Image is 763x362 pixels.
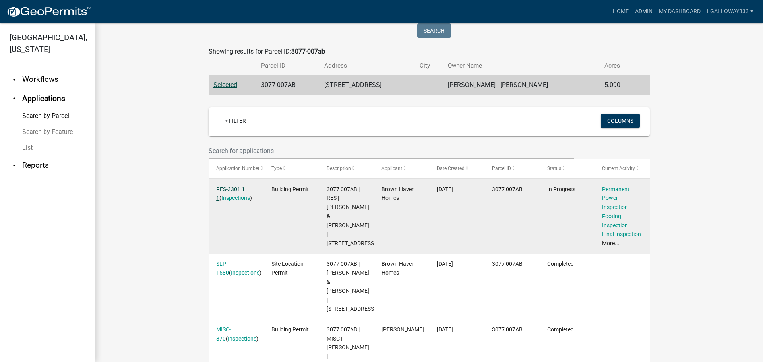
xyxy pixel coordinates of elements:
div: ( ) [216,185,256,203]
a: RES-3301 1 1 [216,186,245,201]
span: 3077 007AB [492,261,523,267]
datatable-header-cell: Parcel ID [484,159,540,178]
span: Type [271,166,282,171]
th: City [415,56,443,75]
div: ( ) [216,259,256,278]
th: Parcel ID [256,56,320,75]
th: Owner Name [443,56,600,75]
i: arrow_drop_down [10,75,19,84]
span: Completed [547,261,574,267]
datatable-header-cell: Date Created [429,159,484,178]
a: Footing Inspection [602,213,628,228]
span: 3077 007AB [492,186,523,192]
td: 3077 007AB [256,75,320,95]
th: Acres [600,56,636,75]
th: Address [320,56,415,75]
a: Permanent Power Inspection [602,186,629,211]
span: Applicant [381,166,402,171]
span: Building Permit [271,326,309,333]
span: Building Permit [271,186,309,192]
a: MISC-870 [216,326,231,342]
span: 3077 007AB | LINDSEY & ANGELIA MAXWELL | 129 WALL ST [327,261,376,312]
span: 06/30/2025 [437,186,453,192]
i: arrow_drop_down [10,161,19,170]
datatable-header-cell: Description [319,159,374,178]
div: Showing results for Parcel ID: [209,47,650,56]
span: Ronald Maxwell [381,326,424,333]
strong: 3077-007ab [291,48,325,55]
input: Search for applications [209,143,574,159]
span: Parcel ID [492,166,511,171]
datatable-header-cell: Current Activity [595,159,650,178]
span: Completed [547,326,574,333]
span: Date Created [437,166,465,171]
button: Columns [601,114,640,128]
a: More... [602,240,620,246]
a: lgalloway333 [704,4,757,19]
span: 05/11/2022 [437,326,453,333]
span: Brown Haven Homes [381,186,415,201]
datatable-header-cell: Application Number [209,159,264,178]
span: Status [547,166,561,171]
span: 06/06/2025 [437,261,453,267]
td: [PERSON_NAME] | [PERSON_NAME] [443,75,600,95]
td: [STREET_ADDRESS] [320,75,415,95]
a: Inspections [221,195,250,201]
div: ( ) [216,325,256,343]
span: Site Location Permit [271,261,304,276]
a: Home [610,4,632,19]
span: Application Number [216,166,259,171]
a: My Dashboard [656,4,704,19]
a: Final Inspection [602,231,641,237]
datatable-header-cell: Applicant [374,159,429,178]
a: Inspections [231,269,259,276]
span: Current Activity [602,166,635,171]
span: Description [327,166,351,171]
a: Selected [213,81,237,89]
a: + Filter [218,114,252,128]
span: 3077 007AB [492,326,523,333]
a: Admin [632,4,656,19]
i: arrow_drop_up [10,94,19,103]
span: In Progress [547,186,575,192]
a: Inspections [228,335,256,342]
datatable-header-cell: Type [264,159,319,178]
button: Search [417,23,451,38]
a: SLP-1580 [216,261,229,276]
datatable-header-cell: Status [540,159,595,178]
span: 3077 007AB | RES | LINDSEY & ANGELIA MAXWELL | 129 WALL ST [327,186,376,247]
span: Brown Haven Homes [381,261,415,276]
td: 5.090 [600,75,636,95]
